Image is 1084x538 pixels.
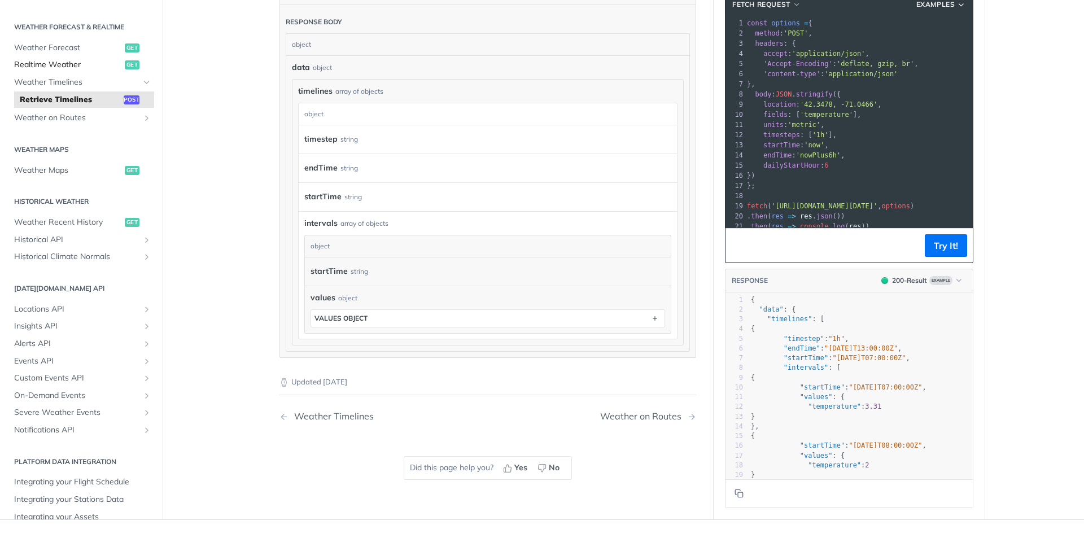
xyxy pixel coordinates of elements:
[800,441,845,449] span: "startTime"
[725,363,743,373] div: 8
[751,295,755,303] span: {
[747,161,829,169] span: :
[8,161,154,178] a: Weather Mapsget
[549,462,560,474] span: No
[751,383,926,391] span: : ,
[8,491,154,508] a: Integrating your Stations Data
[747,151,845,159] span: : ,
[311,292,335,304] span: values
[14,511,151,522] span: Integrating your Assets
[8,39,154,56] a: Weather Forecastget
[800,100,877,108] span: '42.3478, -71.0466'
[812,131,829,139] span: '1h'
[808,461,861,469] span: "temperature"
[311,263,348,279] label: startTime
[796,151,841,159] span: 'nowPlus6h'
[286,17,342,27] div: Response body
[725,170,745,181] div: 16
[725,89,745,99] div: 8
[747,212,845,220] span: . ( . ())
[751,461,869,469] span: :
[747,90,841,98] span: : . ({
[751,344,902,352] span: : ,
[499,460,534,476] button: Yes
[784,344,820,352] span: "endTime"
[763,70,820,78] span: 'content-type'
[925,234,967,256] button: Try It!
[8,474,154,491] a: Integrating your Flight Schedule
[142,113,151,123] button: Show subpages for Weather on Routes
[800,393,833,401] span: "values"
[725,450,743,460] div: 17
[142,322,151,331] button: Show subpages for Insights API
[824,70,898,78] span: 'application/json'
[763,121,784,129] span: units
[824,344,898,352] span: "[DATE]T13:00:00Z"
[788,121,820,129] span: 'metric'
[725,392,743,402] div: 11
[124,95,139,104] span: post
[8,196,154,207] h2: Historical Weather
[747,131,837,139] span: : [ ],
[351,263,368,279] div: string
[725,211,745,221] div: 20
[14,373,139,384] span: Custom Events API
[796,90,833,98] span: stringify
[340,131,358,147] div: string
[142,408,151,417] button: Show subpages for Severe Weather Events
[763,131,800,139] span: timesteps
[14,494,151,505] span: Integrating your Stations Data
[8,508,154,525] a: Integrating your Assets
[725,160,745,170] div: 15
[747,100,882,108] span: : ,
[314,314,368,322] div: values object
[731,275,768,286] button: RESPONSE
[849,222,862,230] span: res
[929,275,952,285] span: Example
[725,353,743,363] div: 7
[8,144,154,154] h2: Weather Maps
[338,293,357,303] div: object
[751,305,796,313] span: : {
[747,202,767,210] span: fetch
[788,222,795,230] span: =>
[747,121,824,129] span: : ,
[751,412,755,420] span: }
[725,110,745,120] div: 10
[305,235,668,257] div: object
[759,305,783,313] span: "data"
[142,356,151,365] button: Show subpages for Events API
[763,151,792,159] span: endTime
[725,140,745,150] div: 13
[876,274,967,286] button: 200200-ResultExample
[763,60,833,68] span: 'Accept-Encoding'
[725,382,743,392] div: 10
[725,441,743,450] div: 16
[751,212,767,220] span: then
[833,354,906,362] span: "[DATE]T07:00:00Z"
[725,314,743,324] div: 3
[299,103,674,125] div: object
[881,277,888,283] span: 200
[142,78,151,87] button: Hide subpages for Weather Timelines
[725,460,743,470] div: 18
[335,86,383,97] div: array of objects
[14,234,139,245] span: Historical API
[804,19,808,27] span: =
[125,43,139,52] span: get
[125,165,139,174] span: get
[8,335,154,352] a: Alerts APIShow subpages for Alerts API
[142,391,151,400] button: Show subpages for On-Demand Events
[725,295,743,304] div: 1
[804,141,824,149] span: 'now'
[8,370,154,387] a: Custom Events APIShow subpages for Custom Events API
[725,120,745,130] div: 11
[725,99,745,110] div: 9
[725,402,743,412] div: 12
[14,77,139,88] span: Weather Timelines
[747,50,869,58] span: : ,
[286,34,687,55] div: object
[751,364,841,371] span: : [
[751,393,845,401] span: : {
[725,373,743,382] div: 9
